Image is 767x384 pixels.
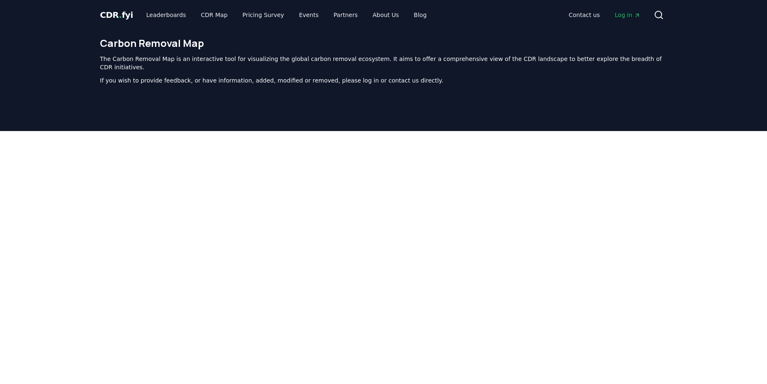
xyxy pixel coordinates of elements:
[608,7,647,22] a: Log in
[100,55,667,71] p: The Carbon Removal Map is an interactive tool for visualizing the global carbon removal ecosystem...
[100,76,667,85] p: If you wish to provide feedback, or have information, added, modified or removed, please log in o...
[366,7,405,22] a: About Us
[100,10,133,20] span: CDR fyi
[140,7,193,22] a: Leaderboards
[100,36,667,50] h1: Carbon Removal Map
[292,7,325,22] a: Events
[194,7,234,22] a: CDR Map
[615,11,641,19] span: Log in
[236,7,291,22] a: Pricing Survey
[100,9,133,21] a: CDR.fyi
[140,7,433,22] nav: Main
[119,10,122,20] span: .
[407,7,433,22] a: Blog
[562,7,647,22] nav: Main
[327,7,364,22] a: Partners
[562,7,607,22] a: Contact us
